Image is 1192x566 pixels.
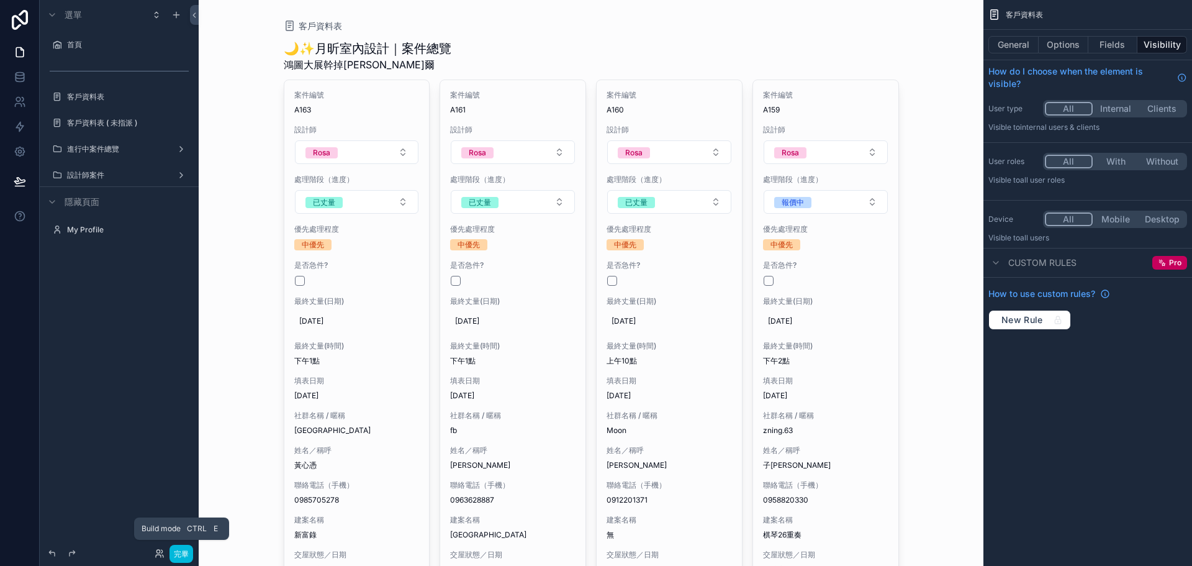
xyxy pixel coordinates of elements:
span: Custom rules [1008,257,1077,269]
p: Visible to [988,175,1187,185]
font: 選單 [65,9,82,20]
button: Visibility [1137,36,1187,53]
button: General [988,36,1039,53]
span: New Rule [996,314,1048,326]
span: How to use custom rules? [988,288,1095,300]
label: 進行中案件總覽 [67,144,166,154]
a: How do I choose when the element is visible? [988,65,1187,90]
label: 首頁 [67,40,184,50]
span: Pro [1169,258,1181,268]
button: Fields [1088,36,1138,53]
font: 完畢 [174,549,189,559]
button: Desktop [1139,212,1185,226]
button: All [1045,102,1093,116]
button: 完畢 [169,545,194,563]
label: My Profile [67,225,184,235]
button: New Rule [988,310,1071,330]
span: 客戶資料表 [1006,10,1043,20]
button: Without [1139,155,1185,168]
button: All [1045,212,1093,226]
button: All [1045,155,1093,168]
span: E [210,524,220,534]
span: Ctrl [186,523,208,535]
span: all users [1020,233,1049,242]
label: User type [988,104,1038,114]
label: Device [988,214,1038,224]
label: 客戶資料表 ( 未指派 ) [67,118,184,128]
span: All user roles [1020,175,1065,185]
a: How to use custom rules? [988,288,1110,300]
button: Internal [1093,102,1139,116]
label: 設計師案件 [67,170,166,180]
p: Visible to [988,122,1187,132]
button: Clients [1139,102,1185,116]
span: Internal users & clients [1020,122,1099,132]
span: Build mode [142,524,181,534]
button: With [1093,155,1139,168]
label: 客戶資料表 [67,92,184,102]
font: 隱藏頁面 [65,196,99,207]
span: How do I choose when the element is visible? [988,65,1172,90]
label: User roles [988,157,1038,167]
p: Visible to [988,233,1187,243]
button: Mobile [1093,212,1139,226]
button: Options [1039,36,1088,53]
